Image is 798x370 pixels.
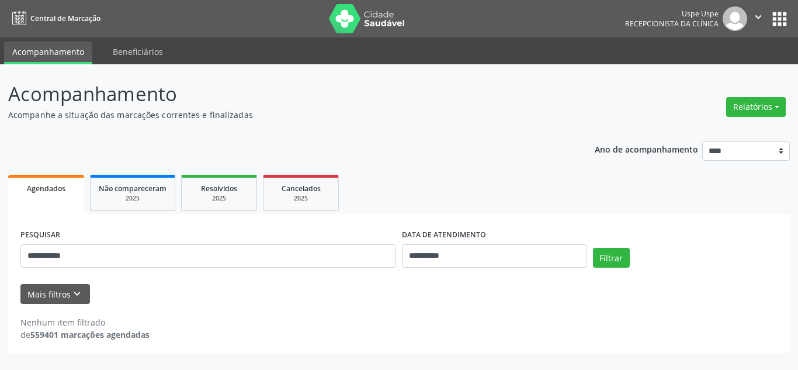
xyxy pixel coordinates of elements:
p: Acompanhamento [8,79,556,109]
img: img [723,6,747,31]
div: 2025 [272,194,330,203]
label: PESQUISAR [20,226,60,244]
button:  [747,6,769,31]
div: de [20,328,150,341]
div: Nenhum item filtrado [20,316,150,328]
strong: 559401 marcações agendadas [30,329,150,340]
a: Beneficiários [105,42,171,62]
button: apps [769,9,790,29]
button: Mais filtroskeyboard_arrow_down [20,284,90,305]
a: Central de Marcação [8,9,100,28]
span: Não compareceram [99,184,166,193]
p: Acompanhe a situação das marcações correntes e finalizadas [8,109,556,121]
span: Cancelados [282,184,321,193]
div: Uspe Uspe [625,9,719,19]
span: Resolvidos [201,184,237,193]
button: Filtrar [593,248,630,268]
div: 2025 [190,194,248,203]
div: 2025 [99,194,166,203]
button: Relatórios [726,97,786,117]
label: DATA DE ATENDIMENTO [402,226,486,244]
span: Agendados [27,184,65,193]
a: Acompanhamento [4,42,92,64]
i: keyboard_arrow_down [71,288,84,300]
p: Ano de acompanhamento [595,141,698,156]
i:  [752,11,765,23]
span: Recepcionista da clínica [625,19,719,29]
span: Central de Marcação [30,13,100,23]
